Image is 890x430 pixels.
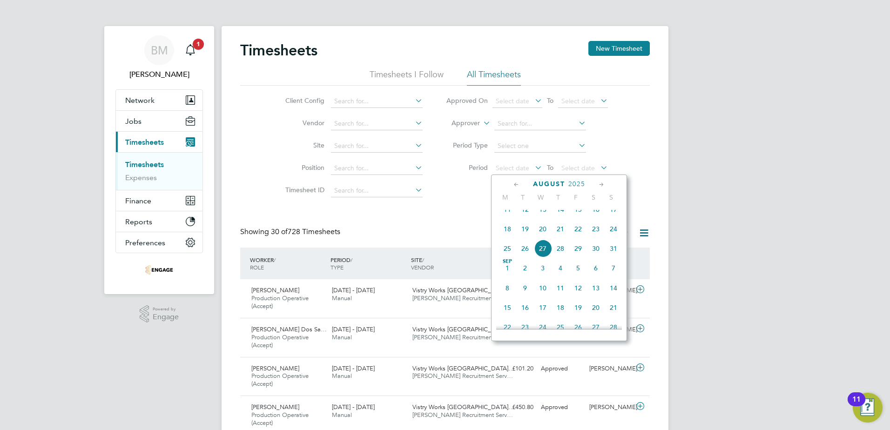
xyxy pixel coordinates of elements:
span: 21 [605,299,622,316]
span: Production Operative (Accept) [251,333,309,349]
div: £101.20 [489,361,537,376]
input: Search for... [494,117,586,130]
span: Preferences [125,238,165,247]
span: 17 [534,299,552,316]
span: [PERSON_NAME] Recruitment Serv… [412,333,513,341]
a: Expenses [125,173,157,182]
span: W [532,193,549,202]
div: Approved [537,361,586,376]
span: [DATE] - [DATE] [332,286,375,294]
span: Manual [332,411,352,419]
span: 1 [193,39,204,50]
span: [DATE] - [DATE] [332,364,375,372]
span: Finance [125,196,151,205]
div: 11 [852,399,861,411]
span: 19 [569,299,587,316]
span: Manual [332,294,352,302]
span: [PERSON_NAME] [251,403,299,411]
div: £450.80 [489,400,537,415]
div: WORKER [248,251,328,275]
span: 29 [569,240,587,257]
span: Jobs [125,117,142,126]
span: 22 [499,318,516,336]
span: Select date [561,97,595,105]
span: August [533,180,565,188]
span: 11 [499,201,516,218]
span: Production Operative (Accept) [251,294,309,310]
span: Select date [496,97,529,105]
span: / [274,256,276,263]
span: 18 [552,299,569,316]
label: Position [283,163,324,172]
button: Timesheets [116,132,202,152]
input: Search for... [331,95,423,108]
label: Period [446,163,488,172]
span: 26 [569,318,587,336]
span: F [567,193,585,202]
div: PERIOD [328,251,409,275]
span: 8 [499,279,516,297]
span: 10 [534,279,552,297]
span: Network [125,96,155,105]
span: 4 [552,259,569,277]
label: Approved On [446,96,488,105]
span: 28 [552,240,569,257]
button: Finance [116,190,202,211]
span: 27 [587,318,605,336]
span: To [544,161,556,174]
span: 1 [499,259,516,277]
span: 30 [587,240,605,257]
button: Jobs [116,111,202,131]
a: Go to home page [115,262,203,277]
span: T [514,193,532,202]
label: Timesheet ID [283,186,324,194]
span: 14 [605,279,622,297]
span: 3 [534,259,552,277]
a: Powered byEngage [140,305,179,323]
button: New Timesheet [588,41,650,56]
span: 13 [587,279,605,297]
label: Client Config [283,96,324,105]
span: [PERSON_NAME] Recruitment Serv… [412,294,513,302]
div: Approved [537,400,586,415]
span: / [422,256,424,263]
span: To [544,94,556,107]
span: 12 [516,201,534,218]
span: Select date [496,164,529,172]
a: 1 [181,35,200,65]
span: Vistry Works [GEOGRAPHIC_DATA]… [412,364,514,372]
a: BM[PERSON_NAME] [115,35,203,80]
span: 16 [587,201,605,218]
label: Approver [438,119,480,128]
div: [PERSON_NAME] [586,361,634,376]
span: BM [151,44,168,56]
button: Reports [116,211,202,232]
span: [PERSON_NAME] [251,286,299,294]
span: 11 [552,279,569,297]
span: 31 [605,240,622,257]
button: Network [116,90,202,110]
span: 22 [569,220,587,238]
label: Period Type [446,141,488,149]
span: Timesheets [125,138,164,147]
li: Timesheets I Follow [370,69,444,86]
span: 20 [534,220,552,238]
span: 28 [605,318,622,336]
span: 15 [569,201,587,218]
div: Timesheets [116,152,202,190]
img: acceptrec-logo-retina.png [145,262,173,277]
span: Vistry Works [GEOGRAPHIC_DATA]… [412,286,514,294]
span: 20 [587,299,605,316]
label: All [599,228,629,238]
div: [PERSON_NAME] [586,400,634,415]
span: 12 [569,279,587,297]
span: VENDOR [411,263,434,271]
span: 18 [499,220,516,238]
span: 24 [605,220,622,238]
span: 23 [587,220,605,238]
span: 23 [516,318,534,336]
div: £1,353.90 [489,322,537,337]
label: Vendor [283,119,324,127]
span: 27 [534,240,552,257]
li: All Timesheets [467,69,521,86]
